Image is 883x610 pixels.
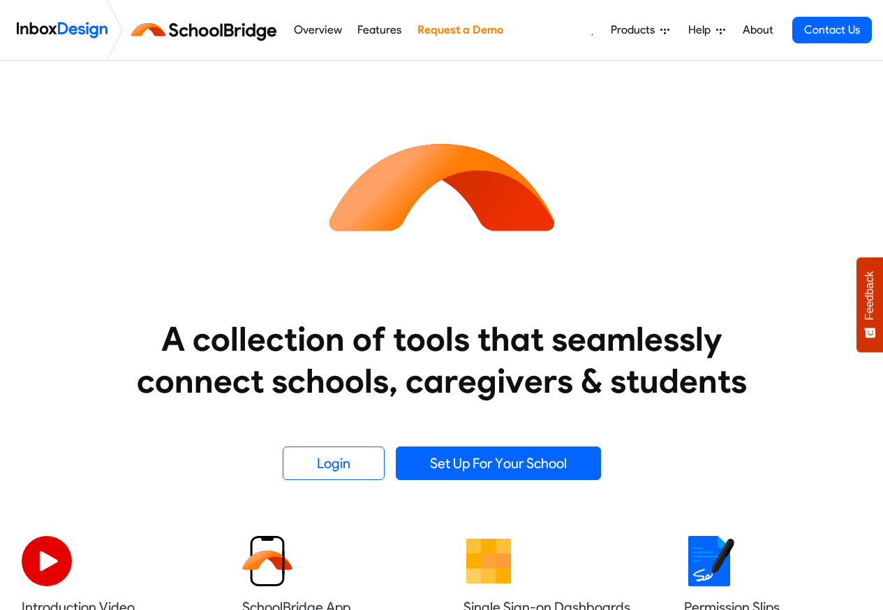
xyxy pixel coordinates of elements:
span: Help [688,22,716,38]
img: schoolbridge logo [128,13,285,47]
a: Set Up For Your School [396,446,601,480]
a: Login [283,446,385,480]
img: 2022_01_18_icon_signature.svg [684,536,734,586]
a: Contact Us [792,17,872,43]
a: Features [354,16,406,44]
heading: A collection of tools that seamlessly connect schools, caregivers & students [110,318,773,402]
a: Help [683,16,731,44]
a: Products [605,16,675,44]
span: Products [611,22,660,38]
img: 2022_01_13_icon_sb_app.svg [242,536,292,586]
button: Feedback - Show survey [856,257,883,352]
img: 2022_01_13_icon_grid.svg [463,536,514,586]
a: Overview [290,16,346,44]
img: 2022_07_11_icon_video_playback.svg [22,536,72,586]
a: Request a Demo [413,16,507,44]
a: About [739,16,777,44]
span: Feedback [863,271,876,320]
img: icon_schoolbridge.svg [316,61,567,312]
